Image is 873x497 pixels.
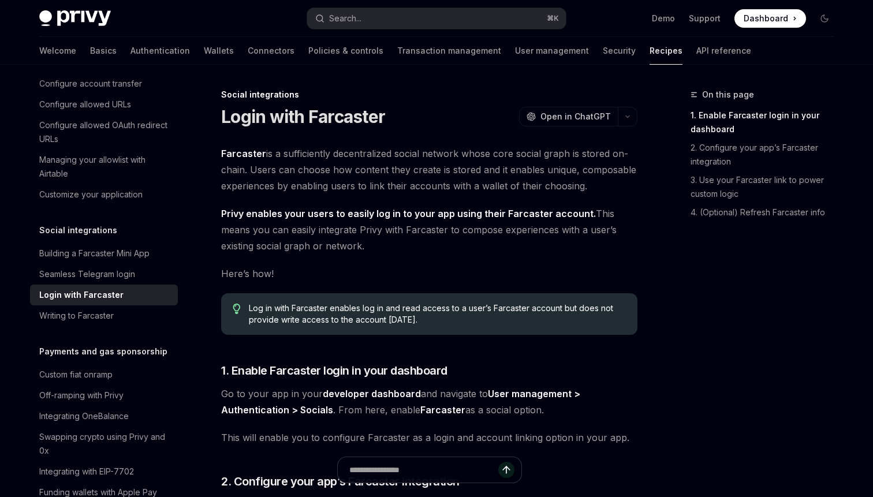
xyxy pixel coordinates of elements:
[420,404,465,416] strong: Farcaster
[30,94,178,115] a: Configure allowed URLs
[39,465,134,479] div: Integrating with EIP-7702
[233,304,241,314] svg: Tip
[515,37,589,65] a: User management
[39,345,167,358] h5: Payments and gas sponsorship
[39,77,142,91] div: Configure account transfer
[39,153,171,181] div: Managing your allowlist with Airtable
[221,205,637,254] span: This means you can easily integrate Privy with Farcaster to compose experiences with a user’s exi...
[30,285,178,305] a: Login with Farcaster
[249,302,626,326] span: Log in with Farcaster enables log in and read access to a user’s Farcaster account but does not p...
[547,14,559,23] span: ⌘ K
[30,385,178,406] a: Off-ramping with Privy
[397,37,501,65] a: Transaction management
[221,106,385,127] h1: Login with Farcaster
[689,13,721,24] a: Support
[307,8,566,29] button: Search...⌘K
[221,429,637,446] span: This will enable you to configure Farcaster as a login and account linking option in your app.
[39,267,135,281] div: Seamless Telegram login
[691,203,843,222] a: 4. (Optional) Refresh Farcaster info
[691,106,843,139] a: 1. Enable Farcaster login in your dashboard
[498,462,514,478] button: Send message
[39,309,114,323] div: Writing to Farcaster
[39,223,117,237] h5: Social integrations
[221,148,266,160] a: Farcaster
[540,111,611,122] span: Open in ChatGPT
[221,148,266,159] strong: Farcaster
[30,461,178,482] a: Integrating with EIP-7702
[30,115,178,150] a: Configure allowed OAuth redirect URLs
[39,409,129,423] div: Integrating OneBalance
[702,88,754,102] span: On this page
[221,363,447,379] span: 1. Enable Farcaster login in your dashboard
[39,118,171,146] div: Configure allowed OAuth redirect URLs
[815,9,834,28] button: Toggle dark mode
[90,37,117,65] a: Basics
[30,364,178,385] a: Custom fiat onramp
[39,430,171,458] div: Swapping crypto using Privy and 0x
[39,288,124,302] div: Login with Farcaster
[744,13,788,24] span: Dashboard
[30,305,178,326] a: Writing to Farcaster
[39,98,131,111] div: Configure allowed URLs
[39,188,143,201] div: Customize your application
[734,9,806,28] a: Dashboard
[130,37,190,65] a: Authentication
[652,13,675,24] a: Demo
[221,89,637,100] div: Social integrations
[30,150,178,184] a: Managing your allowlist with Airtable
[696,37,751,65] a: API reference
[221,145,637,194] span: is a sufficiently decentralized social network whose core social graph is stored on-chain. Users ...
[221,208,596,219] strong: Privy enables your users to easily log in to your app using their Farcaster account.
[39,10,111,27] img: dark logo
[603,37,636,65] a: Security
[30,406,178,427] a: Integrating OneBalance
[30,73,178,94] a: Configure account transfer
[30,264,178,285] a: Seamless Telegram login
[691,171,843,203] a: 3. Use your Farcaster link to power custom logic
[248,37,294,65] a: Connectors
[650,37,682,65] a: Recipes
[30,184,178,205] a: Customize your application
[519,107,618,126] button: Open in ChatGPT
[323,388,421,400] a: developer dashboard
[221,386,637,418] span: Go to your app in your and navigate to . From here, enable as a social option.
[30,243,178,264] a: Building a Farcaster Mini App
[39,388,124,402] div: Off-ramping with Privy
[39,37,76,65] a: Welcome
[329,12,361,25] div: Search...
[221,266,637,282] span: Here’s how!
[39,368,113,382] div: Custom fiat onramp
[204,37,234,65] a: Wallets
[691,139,843,171] a: 2. Configure your app’s Farcaster integration
[308,37,383,65] a: Policies & controls
[39,246,150,260] div: Building a Farcaster Mini App
[30,427,178,461] a: Swapping crypto using Privy and 0x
